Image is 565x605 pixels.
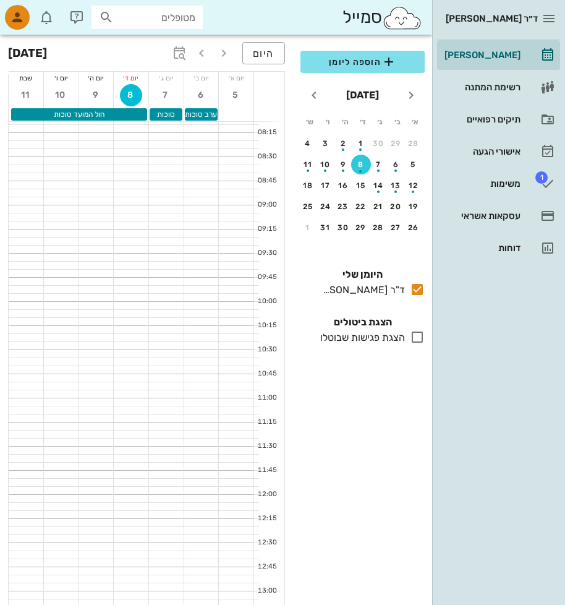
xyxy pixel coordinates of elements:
div: 22 [351,202,371,211]
div: 09:00 [254,200,279,210]
button: 1 [298,218,318,238]
span: הוספה ליומן [310,54,415,69]
button: 30 [333,218,353,238]
button: 20 [386,197,406,217]
div: 30 [333,223,353,232]
th: ד׳ [354,111,370,132]
div: 3 [316,139,336,148]
button: 7 [368,155,388,174]
div: שבת [9,72,43,84]
div: 1 [351,139,371,148]
div: תיקים רפואיים [442,114,520,124]
div: 09:45 [254,272,279,283]
button: 29 [386,134,406,153]
span: 9 [85,90,107,100]
th: ה׳ [337,111,353,132]
div: הצגת פגישות שבוטלו [315,330,405,345]
span: תג [535,171,548,184]
button: 5 [225,84,247,106]
div: סמייל [342,4,422,31]
div: 09:15 [254,224,279,234]
div: [PERSON_NAME] [442,50,520,60]
button: 26 [404,218,423,238]
div: 09:30 [254,248,279,259]
button: 12 [404,176,423,195]
div: 5 [404,160,423,169]
div: 18 [298,181,318,190]
th: ש׳ [302,111,318,132]
button: 19 [404,197,423,217]
a: דוחות [437,233,560,263]
button: 16 [333,176,353,195]
div: 20 [386,202,406,211]
button: 15 [351,176,371,195]
div: 13:00 [254,586,279,596]
a: [PERSON_NAME] [437,40,560,70]
h3: [DATE] [8,42,47,67]
div: 8 [351,160,371,169]
button: 18 [298,176,318,195]
button: 21 [368,197,388,217]
div: 10:15 [254,320,279,331]
div: רשימת המתנה [442,82,520,92]
button: 14 [368,176,388,195]
div: דוחות [442,243,520,253]
button: 30 [368,134,388,153]
div: 11:45 [254,465,279,476]
div: יום ד׳ [114,72,148,84]
div: 21 [368,202,388,211]
div: 30 [368,139,388,148]
button: 11 [15,84,37,106]
a: אישורי הגעה [437,137,560,166]
div: 1 [298,223,318,232]
h4: היומן שלי [300,267,425,282]
button: 22 [351,197,371,217]
div: 11:15 [254,417,279,427]
div: יום ב׳ [184,72,219,84]
div: 2 [333,139,353,148]
div: 12:30 [254,538,279,548]
th: א׳ [407,111,423,132]
button: 2 [333,134,353,153]
button: 27 [386,218,406,238]
a: תגמשימות [437,169,560,199]
button: 6 [386,155,406,174]
button: חודש שעבר [400,84,422,106]
div: 11:30 [254,441,279,452]
div: 24 [316,202,336,211]
img: SmileCloud logo [382,6,422,30]
button: 29 [351,218,371,238]
div: 4 [298,139,318,148]
div: 25 [298,202,318,211]
span: היום [253,48,274,59]
button: 10 [50,84,72,106]
div: משימות [442,179,520,189]
div: 15 [351,181,371,190]
span: תג [36,7,44,15]
button: 9 [85,84,107,106]
button: 6 [190,84,212,106]
div: ד"ר [PERSON_NAME] [318,283,405,298]
th: ב׳ [389,111,406,132]
a: רשימת המתנה [437,72,560,102]
span: 5 [225,90,247,100]
th: ג׳ [372,111,388,132]
span: 10 [50,90,72,100]
div: 7 [368,160,388,169]
div: 28 [404,139,423,148]
div: 12:00 [254,489,279,500]
a: תיקים רפואיים [437,105,560,134]
button: חודש הבא [303,84,325,106]
button: 24 [316,197,336,217]
div: 13 [386,181,406,190]
span: 11 [15,90,37,100]
div: 11:00 [254,393,279,403]
div: 31 [316,223,336,232]
button: 5 [404,155,423,174]
div: 08:45 [254,176,279,186]
h4: הצגת ביטולים [300,315,425,330]
div: 23 [333,202,353,211]
div: 12:45 [254,562,279,572]
div: 26 [404,223,423,232]
div: 10:00 [254,296,279,307]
